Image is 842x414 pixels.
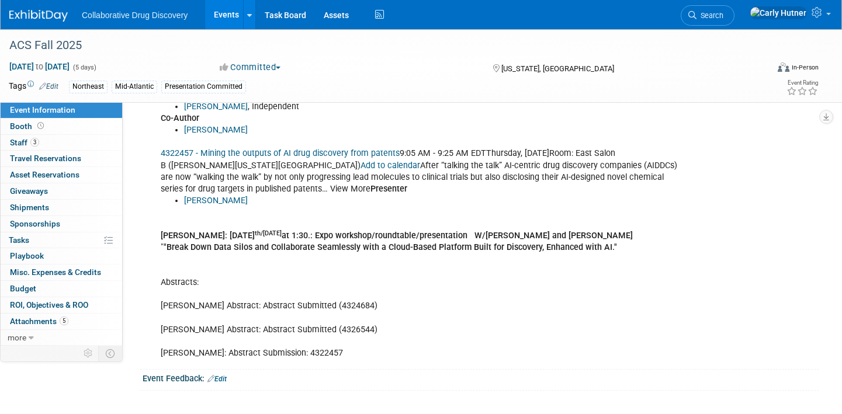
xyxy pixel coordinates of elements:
a: Attachments5 [1,314,122,329]
a: more [1,330,122,346]
a: 4322457 - Mining the outputs of AI drug discovery from patents [161,148,400,158]
span: Staff [10,138,39,147]
img: Carly Hutner [750,6,807,19]
span: Booth [10,121,46,131]
td: Personalize Event Tab Strip [78,346,99,361]
span: Playbook [10,251,44,260]
img: ExhibitDay [9,10,68,22]
a: Travel Reservations [1,151,122,166]
a: Edit [207,375,227,383]
span: Misc. Expenses & Credits [10,267,101,277]
a: Playbook [1,248,122,264]
div: Presentation Committed [161,81,246,93]
b: Co-Author [161,113,199,123]
sup: th/[DATE] [255,229,282,237]
a: Misc. Expenses & Credits [1,265,122,280]
a: Edit [39,82,58,91]
span: ROI, Objectives & ROO [10,300,88,309]
span: Collaborative Drug Discovery [82,11,188,20]
span: 3 [30,138,39,147]
span: Search [697,11,723,20]
span: Tasks [9,235,29,245]
b: Presenter [370,184,407,194]
span: Sponsorships [10,219,60,228]
b: [PERSON_NAME]: [DATE] at 1:30.: Expo workshop/roundtable/presentation W/[PERSON_NAME] and [PERSON... [161,231,633,241]
a: Staff3 [1,135,122,151]
div: In-Person [791,63,819,72]
button: Committed [216,61,285,74]
div: Event Feedback: [143,370,819,385]
span: to [34,62,45,71]
b: "Break Down Data Silos and Collaborate Seamlessly with a Cloud-Based Platform Built for Discovery... [164,242,617,252]
div: Event Format [698,61,819,78]
span: more [8,333,26,342]
span: (5 days) [72,64,96,71]
span: Budget [10,284,36,293]
div: Mid-Atlantic [112,81,157,93]
span: Giveaways [10,186,48,196]
a: Shipments [1,200,122,215]
a: ROI, Objectives & ROO [1,297,122,313]
span: 5 [60,316,68,325]
span: Asset Reservations [10,170,79,179]
a: Giveaways [1,183,122,199]
span: Attachments [10,316,68,326]
a: [PERSON_NAME] [184,125,248,135]
div: Northeast [69,81,108,93]
a: Add to calendar [361,161,420,171]
span: Shipments [10,203,49,212]
li: , Independent [184,101,681,113]
td: Tags [9,80,58,93]
span: [DATE] [DATE] [9,61,70,72]
span: Event Information [10,105,75,114]
a: Sponsorships [1,216,122,232]
a: Budget [1,281,122,297]
a: Asset Reservations [1,167,122,183]
div: Event Rating [786,80,818,86]
a: Event Information [1,102,122,118]
span: Travel Reservations [10,154,81,163]
div: ACS Fall 2025 [5,35,750,56]
span: Booth not reserved yet [35,121,46,130]
a: [PERSON_NAME] [184,102,248,112]
a: Tasks [1,232,122,248]
span: [US_STATE], [GEOGRAPHIC_DATA] [501,64,614,73]
a: [PERSON_NAME] [184,196,248,206]
a: Search [681,5,734,26]
a: Booth [1,119,122,134]
img: Format-Inperson.png [778,62,789,72]
td: Toggle Event Tabs [99,346,123,361]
